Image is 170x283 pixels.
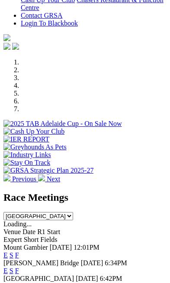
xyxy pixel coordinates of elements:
a: S [10,251,13,259]
span: [GEOGRAPHIC_DATA] [3,275,74,282]
span: Previous [12,175,36,183]
h2: Race Meetings [3,192,167,203]
a: Contact GRSA [21,12,62,19]
img: logo-grsa-white.png [3,34,10,41]
img: GRSA Strategic Plan 2025-27 [3,167,93,174]
img: Stay On Track [3,159,50,167]
a: Login To Blackbook [21,19,78,27]
span: 6:34PM [105,259,127,267]
a: F [15,267,19,274]
img: Cash Up Your Club [3,128,64,135]
img: Greyhounds As Pets [3,143,67,151]
a: Previous [3,175,38,183]
span: [DATE] [50,244,72,251]
span: Date [22,228,35,235]
a: S [10,267,13,274]
span: 12:01PM [74,244,99,251]
img: 2025 TAB Adelaide Cup - On Sale Now [3,120,122,128]
a: E [3,267,8,274]
img: facebook.svg [3,43,10,50]
span: 6:42PM [100,275,122,282]
span: Venue [3,228,21,235]
span: Next [47,175,60,183]
a: F [15,251,19,259]
span: Loading... [3,220,32,228]
img: chevron-left-pager-white.svg [3,174,10,181]
span: [DATE] [76,275,98,282]
span: [DATE] [81,259,103,267]
span: Expert [3,236,22,243]
img: twitter.svg [12,43,19,50]
a: E [3,251,8,259]
img: IER REPORT [3,135,49,143]
span: R1 Start [37,228,60,235]
a: Next [38,175,60,183]
img: chevron-right-pager-white.svg [38,174,45,181]
span: Short [24,236,39,243]
span: [PERSON_NAME] Bridge [3,259,79,267]
img: Industry Links [3,151,51,159]
span: Mount Gambier [3,244,48,251]
span: Fields [40,236,57,243]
